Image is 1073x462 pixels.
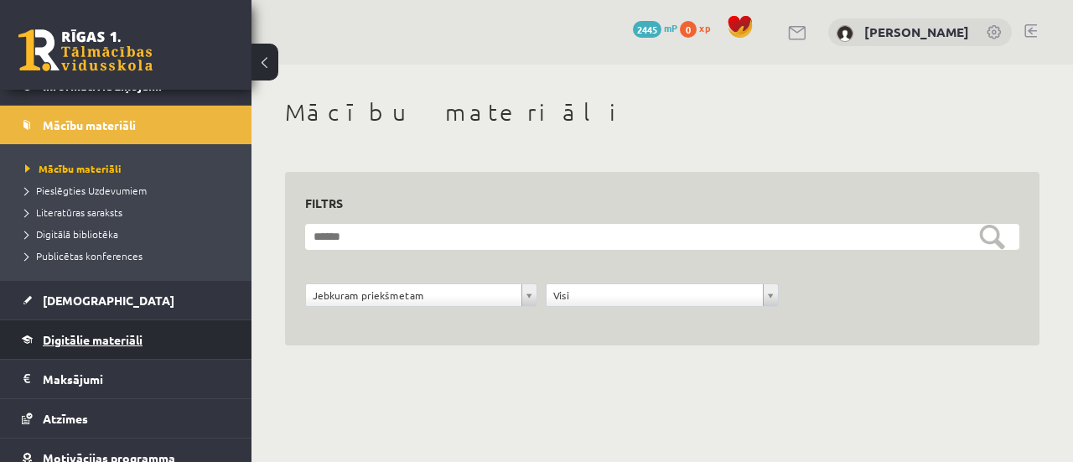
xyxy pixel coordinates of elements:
[680,21,697,38] span: 0
[22,360,231,398] a: Maksājumi
[25,248,235,263] a: Publicētas konferences
[25,226,235,241] a: Digitālā bibliotēka
[22,281,231,319] a: [DEMOGRAPHIC_DATA]
[864,23,969,40] a: [PERSON_NAME]
[43,293,174,308] span: [DEMOGRAPHIC_DATA]
[699,21,710,34] span: xp
[547,284,777,306] a: Visi
[25,183,235,198] a: Pieslēgties Uzdevumiem
[22,399,231,438] a: Atzīmes
[313,284,515,306] span: Jebkuram priekšmetam
[680,21,718,34] a: 0 xp
[43,332,143,347] span: Digitālie materiāli
[25,205,122,219] span: Literatūras saraksts
[25,184,147,197] span: Pieslēgties Uzdevumiem
[43,411,88,426] span: Atzīmes
[25,249,143,262] span: Publicētas konferences
[633,21,661,38] span: 2445
[22,106,231,144] a: Mācību materiāli
[305,192,999,215] h3: Filtrs
[25,161,235,176] a: Mācību materiāli
[22,320,231,359] a: Digitālie materiāli
[25,227,118,241] span: Digitālā bibliotēka
[837,25,853,42] img: Rūta Nora Bengere
[25,162,122,175] span: Mācību materiāli
[25,205,235,220] a: Literatūras saraksts
[43,117,136,132] span: Mācību materiāli
[553,284,755,306] span: Visi
[664,21,677,34] span: mP
[43,360,231,398] legend: Maksājumi
[285,98,1039,127] h1: Mācību materiāli
[633,21,677,34] a: 2445 mP
[306,284,536,306] a: Jebkuram priekšmetam
[18,29,153,71] a: Rīgas 1. Tālmācības vidusskola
